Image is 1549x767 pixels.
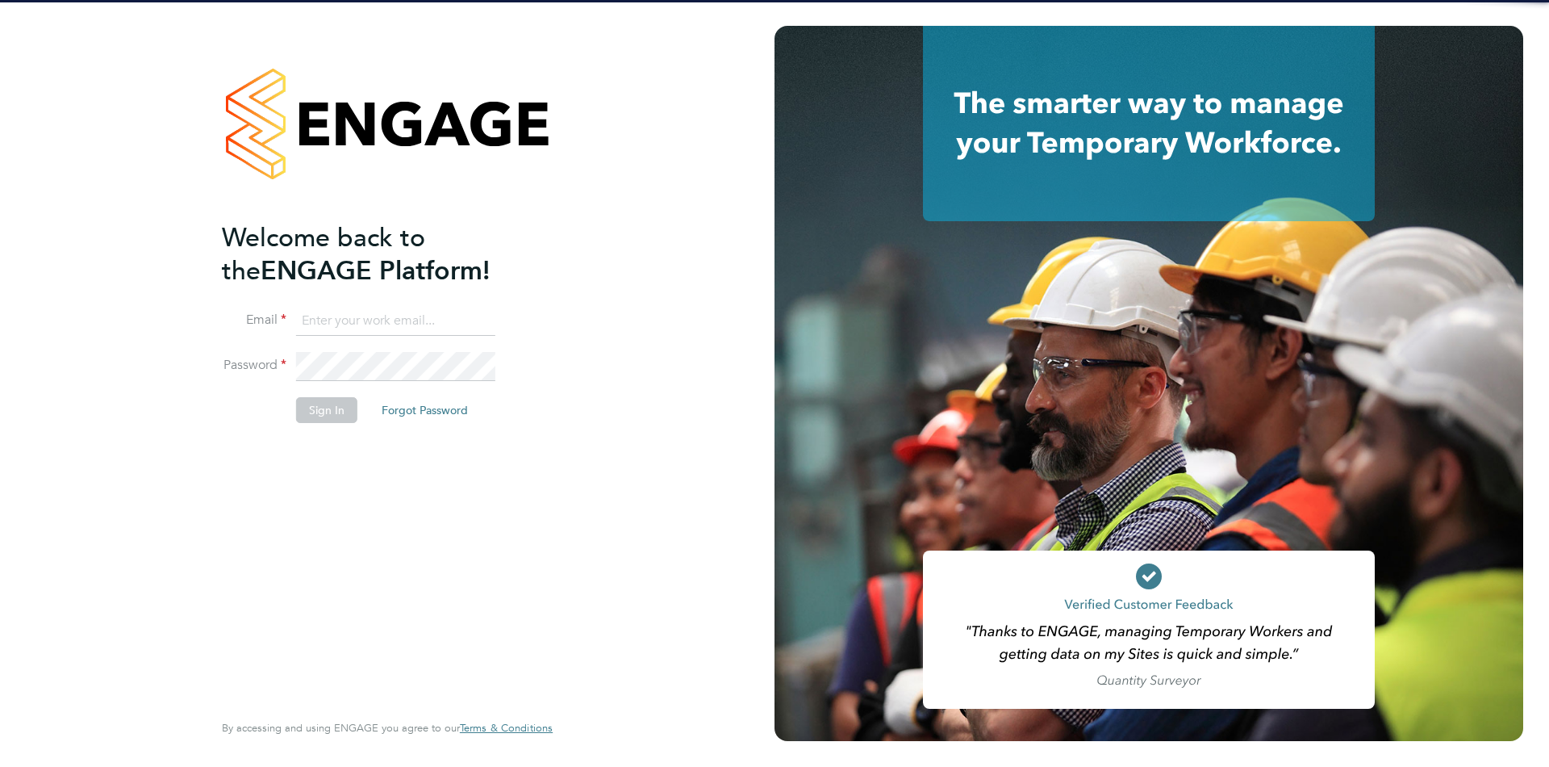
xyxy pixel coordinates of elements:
span: By accessing and using ENGAGE you agree to our [222,721,553,735]
span: Welcome back to the [222,222,425,287]
a: Terms & Conditions [460,722,553,735]
h2: ENGAGE Platform! [222,221,537,287]
label: Email [222,312,286,329]
button: Sign In [296,397,357,423]
input: Enter your work email... [296,307,495,336]
button: Forgot Password [369,397,481,423]
label: Password [222,357,286,374]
